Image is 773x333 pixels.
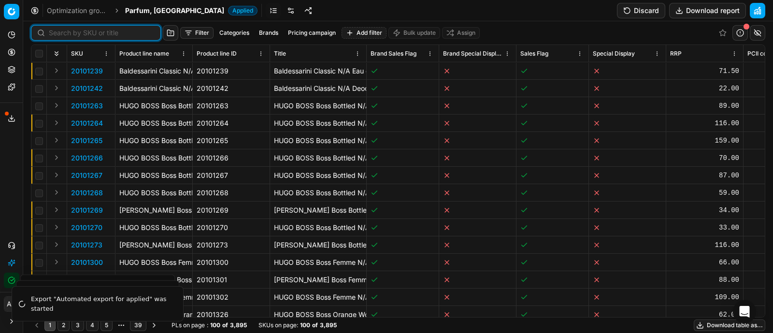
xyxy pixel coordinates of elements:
[125,6,224,15] span: Parfum, [GEOGRAPHIC_DATA]
[71,153,103,163] button: 20101266
[274,188,362,198] p: HUGO BOSS Boss Bottled N/A After Shave Balsam 75 ml
[228,6,258,15] span: Applied
[274,292,362,302] p: HUGO BOSS Boss Femme N/A Eau de Parfum 75 ml
[320,321,337,329] strong: 3,895
[119,310,188,319] div: HUGO BOSS Boss Orange Woman N/A Eau de Toilette 30 ml
[44,319,56,331] button: 1
[51,48,62,59] button: Expand all
[388,27,440,39] button: Bulk update
[274,258,362,267] p: HUGO BOSS Boss Femme N/A Eau de Parfum 30 ml
[71,258,103,267] button: 20101300
[670,153,739,163] div: 70.00
[31,294,172,313] div: Export "Automated export for applied" was started
[222,321,228,329] strong: of
[119,205,188,215] div: [PERSON_NAME] Boss Bottled N/A Deodorant Stick 75 ml
[71,101,103,111] p: 20101263
[670,240,739,250] div: 116.00
[100,319,113,331] button: 5
[119,171,188,180] div: HUGO BOSS Boss Bottled N/A After Shave Lotion 100 ml
[71,136,102,145] p: 20101265
[255,27,282,39] button: Brands
[71,84,103,93] button: 20101242
[274,101,362,111] p: HUGO BOSS Boss Bottled N/A Eau de Toilette 50 ml
[274,240,362,250] p: [PERSON_NAME] Boss Bottled Night Eau de Toilette 100 ml
[274,275,362,285] p: [PERSON_NAME] Boss Femme N/A Eau de Parfum 50 ml
[733,300,756,323] div: Open Intercom Messenger
[197,223,266,232] div: 20101270
[71,171,102,180] button: 20101267
[119,223,188,232] div: HUGO BOSS Boss Bottled N/A Deodorant Spray 150 ml
[197,50,237,58] span: Product line ID
[197,258,266,267] div: 20101300
[617,3,665,18] button: Discard
[670,171,739,180] div: 87.00
[670,84,739,93] div: 22.00
[197,84,266,93] div: 20101242
[31,319,43,331] button: Go to previous page
[51,239,62,250] button: Expand
[520,50,548,58] span: Sales Flag
[57,319,70,331] button: 2
[71,240,102,250] p: 20101273
[49,28,155,38] input: Search by SKU or title
[274,50,286,58] span: Title
[670,101,739,111] div: 89.00
[51,134,62,146] button: Expand
[670,292,739,302] div: 109.00
[125,6,258,15] span: Parfum, [GEOGRAPHIC_DATA]Applied
[71,118,103,128] button: 20101264
[119,66,188,76] div: Baldessarini Classic N/A Eau de Cologne 75 ml
[274,310,362,319] p: HUGO BOSS Boss Orange Woman N/A Eau de Toilette 30 ml
[197,188,266,198] div: 20101268
[119,136,188,145] div: HUGO BOSS Boss Bottled N/A Eau de Toilette 200 ml
[215,27,253,39] button: Categories
[274,84,362,93] p: Baldessarini Classic N/A Deodorant Stick 75 ml
[210,321,220,329] strong: 100
[31,319,160,332] nav: pagination
[172,321,205,329] span: PLs on page
[51,100,62,111] button: Expand
[670,310,739,319] div: 62.00
[51,221,62,233] button: Expand
[71,66,103,76] button: 20101239
[342,27,386,39] button: Add filter
[670,188,739,198] div: 59.00
[4,297,19,311] span: AC
[71,50,83,58] span: SKU
[71,223,102,232] button: 20101270
[197,136,266,145] div: 20101265
[670,136,739,145] div: 159.00
[694,319,765,331] button: Download table as...
[71,188,103,198] button: 20101268
[197,275,266,285] div: 20101301
[51,256,62,268] button: Expand
[47,6,258,15] nav: breadcrumb
[119,258,188,267] div: HUGO BOSS Boss Femme N/A Eau de Parfum 30 ml
[670,66,739,76] div: 71.50
[670,205,739,215] div: 34.00
[274,171,362,180] p: HUGO BOSS Boss Bottled N/A After Shave Lotion 100 ml
[274,66,362,76] p: Baldessarini Classic N/A Eau de Cologne 75 ml
[300,321,310,329] strong: 100
[119,118,188,128] div: HUGO BOSS Boss Bottled N/A Eau de Toilette 100 ml
[669,3,746,18] button: Download report
[119,50,169,58] span: Product line name
[312,321,318,329] strong: of
[172,321,247,329] div: :
[284,27,340,39] button: Pricing campaign
[47,6,109,15] a: Optimization groups
[51,169,62,181] button: Expand
[670,258,739,267] div: 66.00
[51,117,62,129] button: Expand
[119,240,188,250] div: [PERSON_NAME] Boss Bottled Night Eau de Toilette 100 ml
[197,101,266,111] div: 20101263
[197,240,266,250] div: 20101273
[71,205,103,215] p: 20101269
[4,296,19,312] button: AC
[130,319,146,331] button: 39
